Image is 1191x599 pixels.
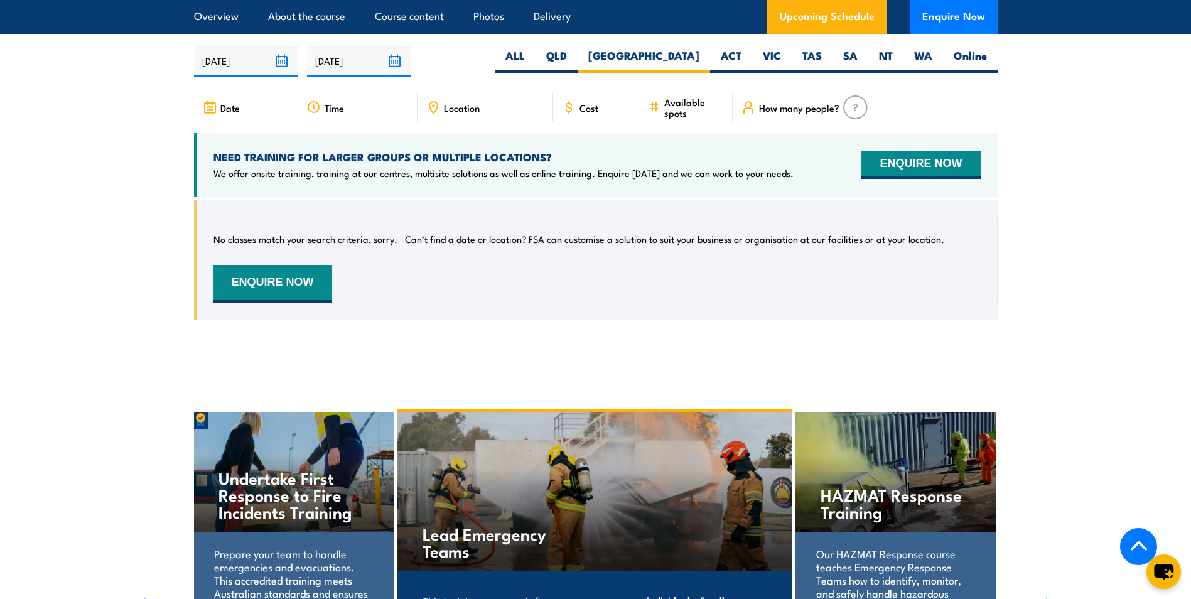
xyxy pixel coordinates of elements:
h4: Undertake First Response to Fire Incidents Training [218,469,367,520]
h4: HAZMAT Response Training [821,486,969,520]
label: NT [868,48,903,73]
button: ENQUIRE NOW [213,265,332,303]
label: WA [903,48,943,73]
span: Cost [579,102,598,113]
input: From date [194,45,298,77]
button: chat-button [1146,554,1181,589]
label: Online [943,48,998,73]
label: ALL [495,48,536,73]
p: We offer onsite training, training at our centres, multisite solutions as well as online training... [213,167,794,180]
h4: Lead Emergency Teams [423,525,570,559]
label: [GEOGRAPHIC_DATA] [578,48,710,73]
label: SA [833,48,868,73]
label: ACT [710,48,752,73]
span: How many people? [759,102,839,113]
label: VIC [752,48,792,73]
p: Can’t find a date or location? FSA can customise a solution to suit your business or organisation... [405,233,944,246]
button: ENQUIRE NOW [861,151,980,179]
span: Location [444,102,480,113]
h4: NEED TRAINING FOR LARGER GROUPS OR MULTIPLE LOCATIONS? [213,150,794,164]
span: Time [325,102,344,113]
input: To date [307,45,411,77]
span: Available spots [664,97,724,118]
label: QLD [536,48,578,73]
span: Date [220,102,240,113]
p: No classes match your search criteria, sorry. [213,233,397,246]
label: TAS [792,48,833,73]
